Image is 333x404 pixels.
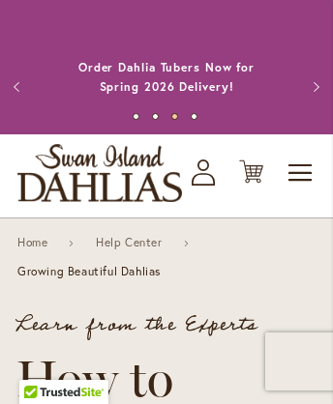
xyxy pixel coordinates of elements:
button: 1 of 4 [133,113,139,120]
a: Home [17,236,47,249]
button: Next [294,68,333,106]
button: 2 of 4 [152,113,159,120]
a: store logo [17,144,182,202]
button: 3 of 4 [171,113,178,120]
button: 4 of 4 [191,113,197,120]
p: Learn from the Experts [15,315,279,334]
a: Help Center [96,236,163,249]
span: Growing Beautiful Dahlias [17,265,161,278]
a: Order Dahlia Tubers Now for Spring 2026 Delivery! [78,60,255,94]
